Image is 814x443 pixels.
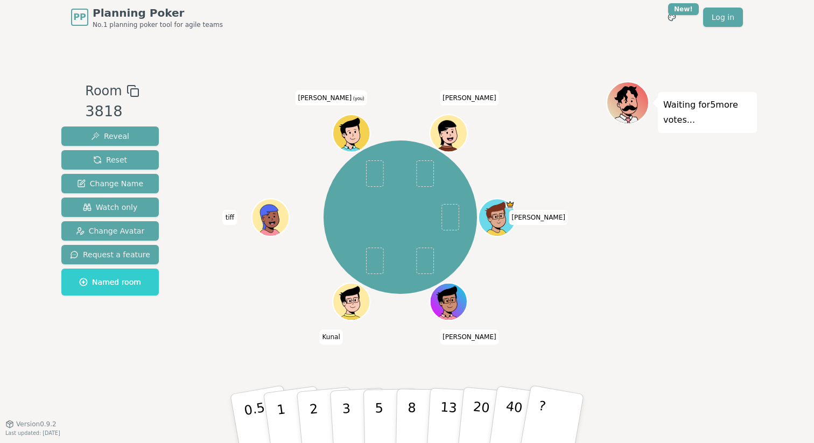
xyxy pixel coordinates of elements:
span: Reveal [91,131,129,142]
div: 3818 [85,101,139,123]
button: Reveal [61,126,159,146]
span: spencer is the host [506,200,515,209]
span: Planning Poker [93,5,223,20]
span: Click to change your name [440,329,499,344]
span: Reset [93,154,127,165]
span: Version 0.9.2 [16,420,57,428]
button: Change Name [61,174,159,193]
a: PPPlanning PokerNo.1 planning poker tool for agile teams [71,5,223,29]
span: Last updated: [DATE] [5,430,60,436]
button: Named room [61,269,159,296]
span: No.1 planning poker tool for agile teams [93,20,223,29]
span: Click to change your name [440,90,499,106]
button: Version0.9.2 [5,420,57,428]
div: New! [668,3,699,15]
span: Change Name [77,178,143,189]
span: Click to change your name [223,210,237,225]
a: Log in [703,8,743,27]
p: Waiting for 5 more votes... [663,97,752,128]
span: Request a feature [70,249,150,260]
span: PP [73,11,86,24]
button: Change Avatar [61,221,159,241]
span: Click to change your name [296,90,367,106]
span: Room [85,81,122,101]
span: Click to change your name [509,210,568,225]
button: Reset [61,150,159,170]
button: New! [662,8,682,27]
button: Click to change your avatar [334,116,369,151]
span: Watch only [83,202,138,213]
span: (you) [352,96,364,101]
button: Request a feature [61,245,159,264]
span: Click to change your name [320,329,343,344]
button: Watch only [61,198,159,217]
span: Change Avatar [76,226,145,236]
span: Named room [79,277,141,287]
